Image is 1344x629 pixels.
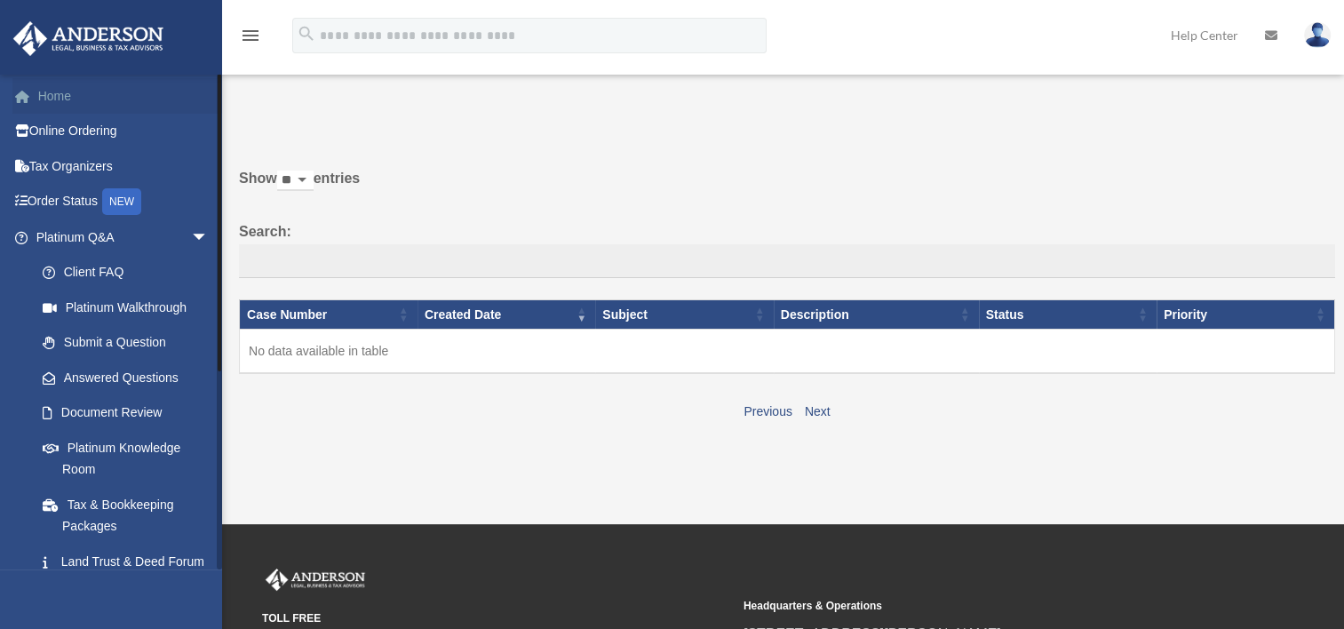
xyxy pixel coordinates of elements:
[239,166,1335,209] label: Show entries
[25,255,227,291] a: Client FAQ
[12,219,227,255] a: Platinum Q&Aarrow_drop_down
[240,31,261,46] a: menu
[744,597,1213,616] small: Headquarters & Operations
[774,299,979,330] th: Description: activate to sort column ascending
[1304,22,1331,48] img: User Pic
[277,171,314,191] select: Showentries
[25,487,227,544] a: Tax & Bookkeeping Packages
[102,188,141,215] div: NEW
[239,219,1335,278] label: Search:
[262,569,369,592] img: Anderson Advisors Platinum Portal
[240,299,418,330] th: Case Number: activate to sort column ascending
[979,299,1157,330] th: Status: activate to sort column ascending
[418,299,595,330] th: Created Date: activate to sort column ascending
[262,609,731,628] small: TOLL FREE
[25,325,227,361] a: Submit a Question
[240,25,261,46] i: menu
[595,299,773,330] th: Subject: activate to sort column ascending
[297,24,316,44] i: search
[12,78,235,114] a: Home
[239,244,1335,278] input: Search:
[805,404,831,418] a: Next
[744,404,791,418] a: Previous
[25,360,218,395] a: Answered Questions
[8,21,169,56] img: Anderson Advisors Platinum Portal
[1157,299,1335,330] th: Priority: activate to sort column ascending
[25,290,227,325] a: Platinum Walkthrough
[12,148,235,184] a: Tax Organizers
[12,114,235,149] a: Online Ordering
[12,184,235,220] a: Order StatusNEW
[25,430,227,487] a: Platinum Knowledge Room
[25,395,227,431] a: Document Review
[191,219,227,256] span: arrow_drop_down
[25,544,227,579] a: Land Trust & Deed Forum
[240,330,1335,374] td: No data available in table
